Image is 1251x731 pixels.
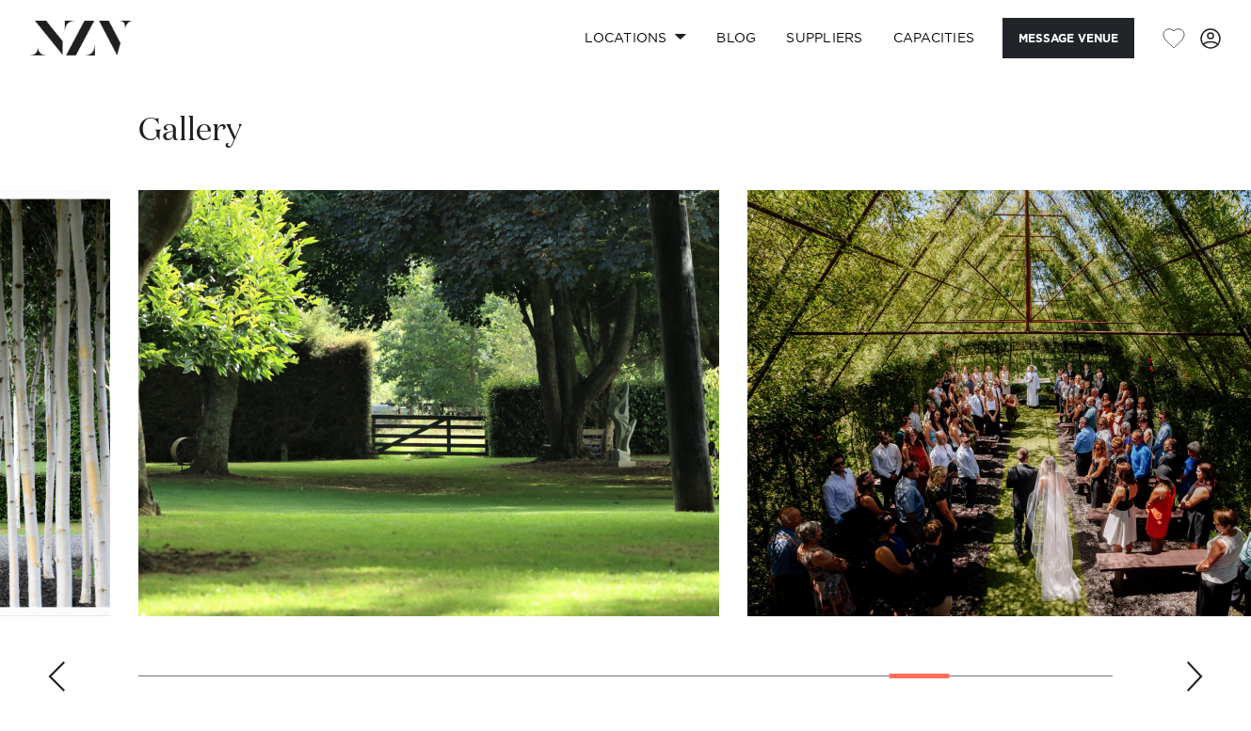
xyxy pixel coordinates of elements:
[878,18,990,58] a: Capacities
[569,18,701,58] a: Locations
[30,21,133,55] img: nzv-logo.png
[1002,18,1134,58] button: Message Venue
[771,18,877,58] a: SUPPLIERS
[701,18,771,58] a: BLOG
[138,190,719,616] swiper-slide: 21 / 26
[138,110,242,152] h2: Gallery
